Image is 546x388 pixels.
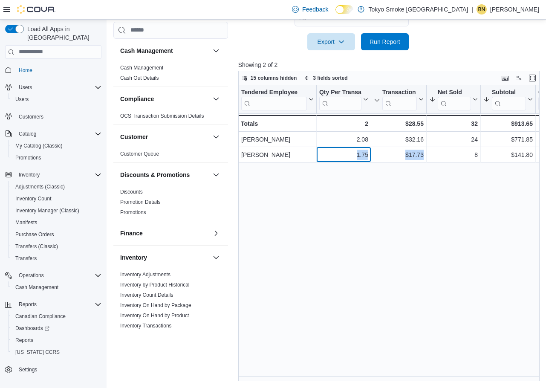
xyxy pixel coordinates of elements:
[483,88,533,110] button: Subtotal
[15,231,54,238] span: Purchase Orders
[15,325,49,332] span: Dashboards
[15,170,43,180] button: Inventory
[241,134,314,145] div: [PERSON_NAME]
[15,111,101,122] span: Customers
[120,188,143,194] a: Discounts
[9,193,105,205] button: Inventory Count
[9,310,105,322] button: Canadian Compliance
[9,93,105,105] button: Users
[113,186,228,220] div: Discounts & Promotions
[15,365,40,375] a: Settings
[302,5,328,14] span: Feedback
[211,169,221,180] button: Discounts & Promotions
[429,134,478,145] div: 24
[12,253,40,263] a: Transfers
[429,88,478,110] button: Net Sold
[15,129,40,139] button: Catalog
[361,33,409,50] button: Run Report
[12,335,101,345] span: Reports
[15,364,101,375] span: Settings
[120,312,189,318] a: Inventory On Hand by Product
[483,134,533,145] div: $771.85
[120,94,209,103] button: Compliance
[120,132,148,141] h3: Customer
[9,252,105,264] button: Transfers
[335,5,353,14] input: Dark Mode
[12,323,101,333] span: Dashboards
[9,322,105,334] a: Dashboards
[120,209,146,215] a: Promotions
[438,88,471,96] div: Net Sold
[483,119,533,129] div: $913.65
[15,207,79,214] span: Inventory Manager (Classic)
[319,119,368,129] div: 2
[289,1,332,18] a: Feedback
[2,269,105,281] button: Operations
[9,217,105,229] button: Manifests
[251,75,297,81] span: 15 columns hidden
[12,94,101,104] span: Users
[500,73,510,83] button: Keyboard shortcuts
[382,88,417,110] div: Transaction Average
[15,112,47,122] a: Customers
[120,112,204,119] span: OCS Transaction Submission Details
[382,88,417,96] div: Transaction Average
[15,65,101,75] span: Home
[374,119,424,129] div: $28.55
[241,88,307,110] div: Tendered Employee
[2,64,105,76] button: Home
[120,208,146,215] span: Promotions
[12,229,101,240] span: Purchase Orders
[120,312,189,319] span: Inventory On Hand by Product
[120,302,191,308] a: Inventory On Hand by Package
[313,75,347,81] span: 3 fields sorted
[12,282,62,292] a: Cash Management
[9,334,105,346] button: Reports
[9,229,105,240] button: Purchase Orders
[120,151,159,156] a: Customer Queue
[12,282,101,292] span: Cash Management
[211,252,221,262] button: Inventory
[24,25,101,42] span: Load All Apps in [GEOGRAPHIC_DATA]
[19,67,32,74] span: Home
[12,311,69,321] a: Canadian Compliance
[527,73,537,83] button: Enter fullscreen
[120,170,190,179] h3: Discounts & Promotions
[12,311,101,321] span: Canadian Compliance
[9,140,105,152] button: My Catalog (Classic)
[15,349,60,356] span: [US_STATE] CCRS
[12,323,53,333] a: Dashboards
[514,73,524,83] button: Display options
[120,64,163,71] span: Cash Management
[15,337,33,344] span: Reports
[120,229,143,237] h3: Finance
[438,88,471,110] div: Net Sold
[12,194,55,204] a: Inventory Count
[12,347,63,357] a: [US_STATE] CCRS
[15,255,37,262] span: Transfers
[120,46,173,55] h3: Cash Management
[370,38,400,46] span: Run Report
[2,298,105,310] button: Reports
[15,96,29,103] span: Users
[15,129,101,139] span: Catalog
[120,322,172,328] a: Inventory Transactions
[9,205,105,217] button: Inventory Manager (Classic)
[120,170,209,179] button: Discounts & Promotions
[120,75,159,81] a: Cash Out Details
[15,243,58,250] span: Transfers (Classic)
[12,194,101,204] span: Inventory Count
[19,113,43,120] span: Customers
[15,154,41,161] span: Promotions
[369,4,468,14] p: Tokyo Smoke [GEOGRAPHIC_DATA]
[12,206,83,216] a: Inventory Manager (Classic)
[2,169,105,181] button: Inventory
[120,74,159,81] span: Cash Out Details
[113,110,228,124] div: Compliance
[12,206,101,216] span: Inventory Manager (Classic)
[12,347,101,357] span: Washington CCRS
[15,82,35,93] button: Users
[241,150,314,160] div: [PERSON_NAME]
[15,270,47,281] button: Operations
